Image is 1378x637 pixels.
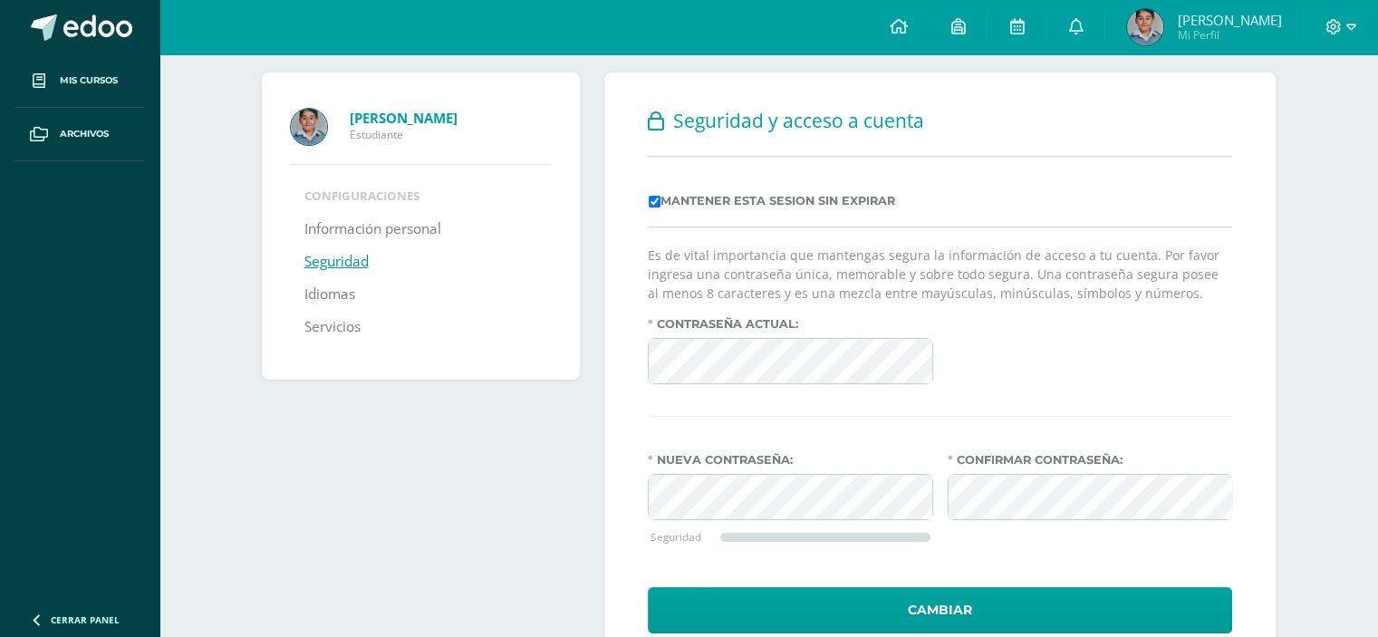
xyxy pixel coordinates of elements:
div: Seguridad [650,529,720,544]
strong: [PERSON_NAME] [350,109,458,127]
label: Mantener esta sesion sin expirar [649,194,895,208]
a: Seguridad [304,246,369,278]
a: Mis cursos [14,54,145,108]
li: Configuraciones [304,188,537,204]
p: Es de vital importancia que mantengas segura la información de acceso a tu cuenta. Por favor ingr... [648,246,1232,303]
a: Idiomas [304,278,355,311]
span: Mi Perfil [1177,27,1281,43]
a: [PERSON_NAME] [350,109,551,127]
span: Archivos [60,127,109,141]
span: Estudiante [350,127,551,142]
img: 1a12fdcced84ae4f98aa9b4244db07b1.png [1127,9,1163,45]
a: Información personal [304,213,441,246]
a: Servicios [304,311,361,343]
span: Mis cursos [60,73,118,88]
span: [PERSON_NAME] [1177,11,1281,29]
button: Cambiar [648,587,1232,633]
input: Mantener esta sesion sin expirar [649,196,660,208]
label: Confirmar contraseña: [948,453,1233,467]
a: Archivos [14,108,145,161]
label: Contraseña actual: [648,317,933,331]
img: Profile picture of Dórian Damián López López [291,109,327,145]
label: Nueva contraseña: [648,453,933,467]
span: Cerrar panel [51,613,120,626]
span: Seguridad y acceso a cuenta [673,108,924,133]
